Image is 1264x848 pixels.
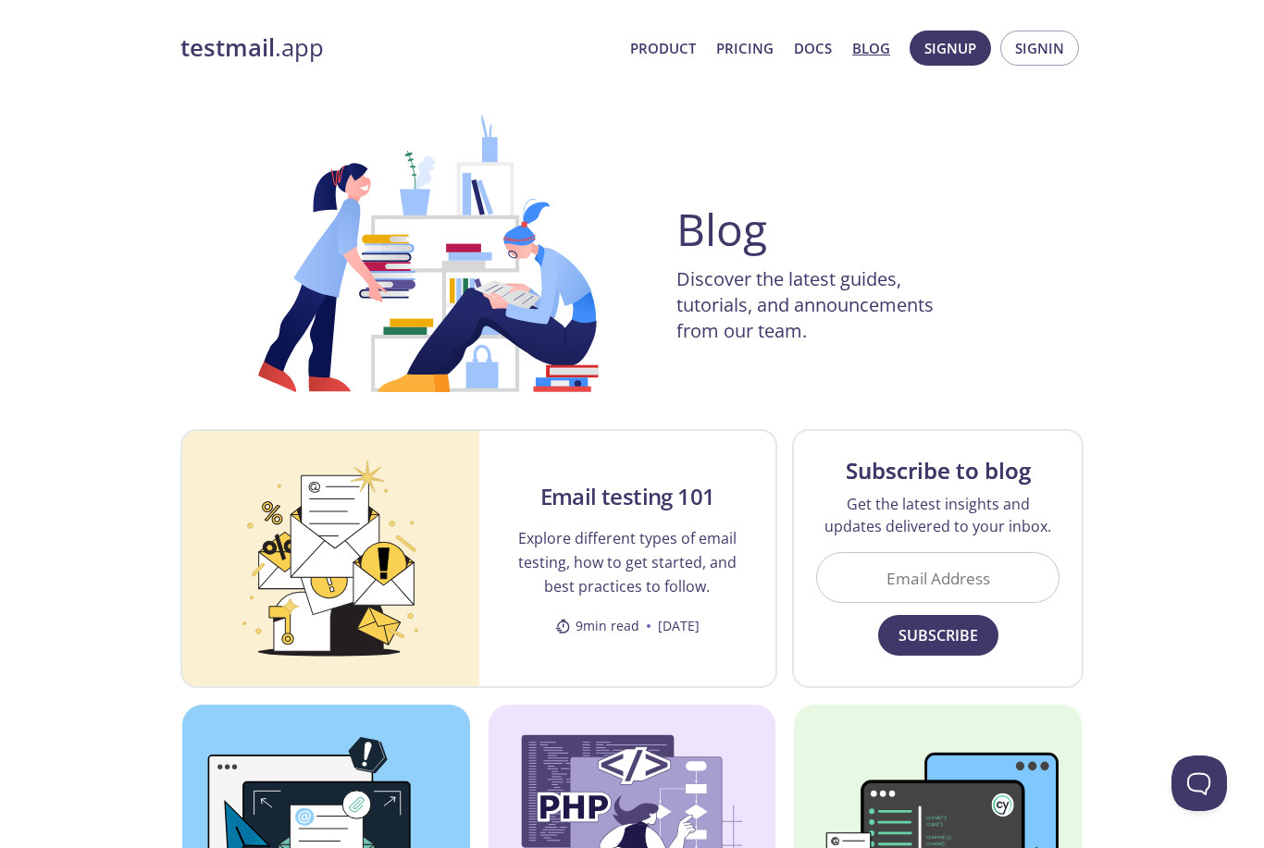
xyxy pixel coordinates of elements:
h1: Blog [676,207,767,252]
p: Discover the latest guides, tutorials, and announcements from our team. [676,266,973,344]
img: Email testing 101 [182,431,479,686]
time: [DATE] [658,617,700,635]
button: Subscribe [878,615,998,656]
a: testmail.app [180,32,615,64]
span: 9 min read [555,617,639,635]
iframe: Help Scout Beacon - Open [1171,756,1227,811]
span: Subscribe [898,622,978,648]
a: Product [630,36,696,60]
img: BLOG-HEADER [225,115,632,392]
button: Signup [910,31,991,66]
strong: testmail [180,31,275,64]
p: Explore different types of email testing, how to get started, and best practices to follow. [502,526,754,598]
h3: Subscribe to blog [846,456,1031,485]
a: Blog [852,36,890,60]
a: Pricing [716,36,774,60]
span: Signin [1015,36,1064,60]
a: Email testing 101Email testing 101Explore different types of email testing, how to get started, a... [180,429,777,688]
button: Signin [1000,31,1079,66]
a: Docs [794,36,832,60]
h2: Email testing 101 [540,482,715,511]
p: Get the latest insights and updates delivered to your inbox. [816,493,1060,537]
span: Signup [924,36,976,60]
